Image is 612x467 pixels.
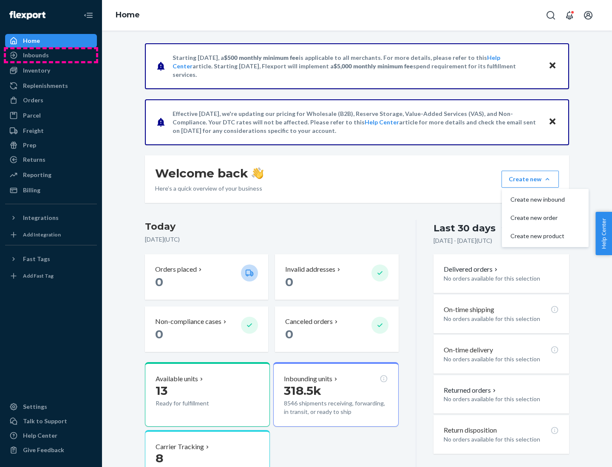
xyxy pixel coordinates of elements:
[23,402,47,411] div: Settings
[23,186,40,194] div: Billing
[173,110,540,135] p: Effective [DATE], we're updating our pricing for Wholesale (B2B), Reserve Storage, Value-Added Se...
[109,3,147,28] ol: breadcrumbs
[5,211,97,225] button: Integrations
[5,34,97,48] a: Home
[23,431,57,440] div: Help Center
[510,215,565,221] span: Create new order
[444,305,494,315] p: On-time shipping
[252,167,263,179] img: hand-wave emoji
[275,307,398,352] button: Canceled orders 0
[156,374,198,384] p: Available units
[444,395,559,403] p: No orders available for this selection
[23,155,45,164] div: Returns
[145,307,268,352] button: Non-compliance cases 0
[5,153,97,166] a: Returns
[284,383,321,398] span: 318.5k
[284,399,388,416] p: 8546 shipments receiving, forwarding, in transit, or ready to ship
[444,345,493,355] p: On-time delivery
[444,315,559,323] p: No orders available for this selection
[5,64,97,77] a: Inventory
[23,446,64,454] div: Give Feedback
[23,111,41,120] div: Parcel
[173,53,540,79] p: Starting [DATE], a is applicable to all merchants. For more details, please refer to this article...
[285,275,293,289] span: 0
[23,231,61,238] div: Add Integration
[224,54,299,61] span: $500 monthly minimum fee
[80,7,97,24] button: Close Navigation
[23,171,51,179] div: Reporting
[285,317,333,326] p: Canceled orders
[444,435,559,444] p: No orders available for this selection
[155,275,163,289] span: 0
[334,62,413,70] span: $5,000 monthly minimum fee
[23,66,50,75] div: Inventory
[542,7,559,24] button: Open Search Box
[547,116,558,128] button: Close
[285,327,293,341] span: 0
[156,451,163,465] span: 8
[23,51,49,59] div: Inbounds
[501,171,559,188] button: Create newCreate new inboundCreate new orderCreate new product
[5,228,97,242] a: Add Integration
[547,60,558,72] button: Close
[433,236,492,245] p: [DATE] - [DATE] ( UTC )
[5,414,97,428] a: Talk to Support
[23,214,59,222] div: Integrations
[5,93,97,107] a: Orders
[285,264,335,274] p: Invalid addresses
[23,255,50,263] div: Fast Tags
[504,191,587,209] button: Create new inbound
[5,124,97,138] a: Freight
[145,235,399,244] p: [DATE] ( UTC )
[595,212,612,255] button: Help Center
[145,220,399,233] h3: Today
[155,327,163,341] span: 0
[365,118,399,126] a: Help Center
[5,269,97,283] a: Add Fast Tag
[5,138,97,152] a: Prep
[116,10,140,20] a: Home
[5,168,97,182] a: Reporting
[155,166,263,181] h1: Welcome back
[5,183,97,197] a: Billing
[504,227,587,245] button: Create new product
[145,362,270,427] button: Available units13Ready for fulfillment
[510,233,565,239] span: Create new product
[444,264,499,274] button: Delivered orders
[155,264,197,274] p: Orders placed
[23,37,40,45] div: Home
[23,417,67,425] div: Talk to Support
[5,400,97,414] a: Settings
[5,48,97,62] a: Inbounds
[156,383,167,398] span: 13
[5,252,97,266] button: Fast Tags
[5,443,97,457] button: Give Feedback
[273,362,398,427] button: Inbounding units318.5k8546 shipments receiving, forwarding, in transit, or ready to ship
[9,11,45,20] img: Flexport logo
[444,274,559,283] p: No orders available for this selection
[444,355,559,363] p: No orders available for this selection
[561,7,578,24] button: Open notifications
[284,374,332,384] p: Inbounding units
[23,141,36,149] div: Prep
[23,82,68,90] div: Replenishments
[580,7,597,24] button: Open account menu
[444,385,498,395] button: Returned orders
[155,184,263,193] p: Here’s a quick overview of your business
[275,254,398,300] button: Invalid addresses 0
[433,222,496,235] div: Last 30 days
[145,254,268,300] button: Orders placed 0
[5,109,97,122] a: Parcel
[23,272,54,279] div: Add Fast Tag
[504,209,587,227] button: Create new order
[5,429,97,442] a: Help Center
[156,399,234,408] p: Ready for fulfillment
[23,127,44,135] div: Freight
[156,442,204,452] p: Carrier Tracking
[5,79,97,93] a: Replenishments
[155,317,221,326] p: Non-compliance cases
[23,96,43,104] div: Orders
